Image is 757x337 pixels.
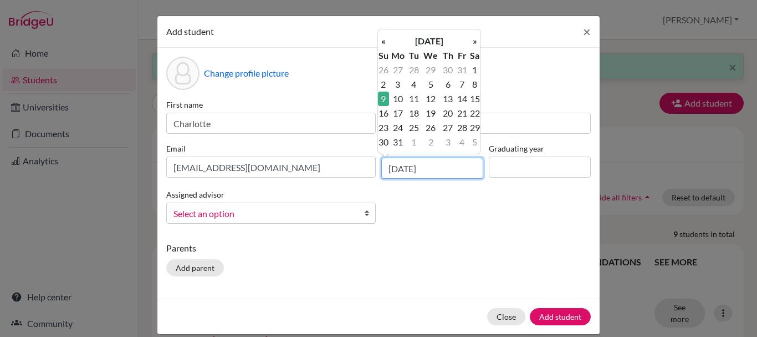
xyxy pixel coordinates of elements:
[407,120,421,135] td: 25
[378,120,389,135] td: 23
[469,34,480,48] th: »
[421,92,440,106] td: 12
[389,34,469,48] th: [DATE]
[455,92,469,106] td: 14
[381,99,591,110] label: Surname
[389,106,407,120] td: 17
[378,77,389,92] td: 2
[378,106,389,120] td: 16
[441,120,455,135] td: 27
[469,106,480,120] td: 22
[407,106,421,120] td: 18
[166,26,214,37] span: Add student
[469,92,480,106] td: 15
[381,158,483,179] input: dd/mm/yyyy
[166,143,376,154] label: Email
[166,189,224,200] label: Assigned advisor
[378,63,389,77] td: 26
[421,135,440,149] td: 2
[389,120,407,135] td: 24
[441,135,455,149] td: 3
[421,63,440,77] td: 29
[389,135,407,149] td: 31
[407,77,421,92] td: 4
[469,120,480,135] td: 29
[530,308,591,325] button: Add student
[487,308,525,325] button: Close
[389,77,407,92] td: 3
[166,99,376,110] label: First name
[441,77,455,92] td: 6
[378,34,389,48] th: «
[407,48,421,63] th: Tu
[407,92,421,106] td: 11
[574,16,600,47] button: Close
[455,106,469,120] td: 21
[378,92,389,106] td: 9
[441,92,455,106] td: 13
[455,63,469,77] td: 31
[407,135,421,149] td: 1
[389,92,407,106] td: 10
[469,48,480,63] th: Sa
[455,77,469,92] td: 7
[455,48,469,63] th: Fr
[173,207,354,221] span: Select an option
[407,63,421,77] td: 28
[469,77,480,92] td: 8
[166,259,224,276] button: Add parent
[166,242,591,255] p: Parents
[421,106,440,120] td: 19
[583,23,591,39] span: ×
[389,48,407,63] th: Mo
[441,63,455,77] td: 30
[378,135,389,149] td: 30
[469,135,480,149] td: 5
[421,120,440,135] td: 26
[455,120,469,135] td: 28
[489,143,591,154] label: Graduating year
[441,48,455,63] th: Th
[378,48,389,63] th: Su
[166,57,200,90] div: Profile picture
[421,48,440,63] th: We
[389,63,407,77] td: 27
[421,77,440,92] td: 5
[455,135,469,149] td: 4
[469,63,480,77] td: 1
[441,106,455,120] td: 20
